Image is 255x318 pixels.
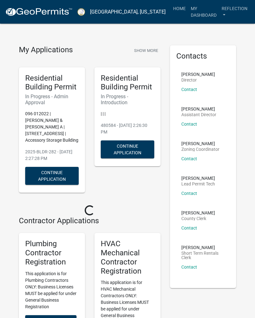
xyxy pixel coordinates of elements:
[25,74,79,92] h5: Residential Building Permit
[19,216,161,225] h4: Contractor Applications
[101,239,154,275] h5: HVAC Mechanical Contractor Registration
[19,45,73,55] h4: My Applications
[181,72,215,77] p: [PERSON_NAME]
[181,122,197,127] a: Contact
[181,211,215,215] p: [PERSON_NAME]
[171,3,188,14] a: Home
[25,167,79,185] button: Continue Application
[181,245,225,250] p: [PERSON_NAME]
[181,251,225,260] p: Short Term Rentals Clerk
[181,112,216,117] p: Assistant Director
[101,140,154,158] button: Continue Application
[77,8,85,16] img: Putnam County, Georgia
[181,87,197,92] a: Contact
[181,78,215,82] p: Director
[219,3,250,21] a: Reflection
[101,94,154,105] h6: In Progress - Introduction
[25,111,79,144] p: 096 012022 | [PERSON_NAME] & [PERSON_NAME] A | [STREET_ADDRESS] | Accessory Storage Building
[90,7,166,17] a: [GEOGRAPHIC_DATA], [US_STATE]
[101,122,154,135] p: 480584 - [DATE] 2:26:30 PM
[25,270,79,310] p: This application is for Plumbing Contractors ONLY: Business Licenses MUST be applied for under Ge...
[181,216,215,221] p: County Clerk
[181,191,197,196] a: Contact
[25,149,79,162] p: 2025-BLDR-282 - [DATE] 2:27:28 PM
[132,45,161,56] button: Show More
[181,147,219,151] p: Zoning Coordinator
[181,107,216,111] p: [PERSON_NAME]
[181,182,215,186] p: Lead Permit Tech
[181,141,219,146] p: [PERSON_NAME]
[181,156,197,161] a: Contact
[181,225,197,230] a: Contact
[181,264,197,270] a: Contact
[188,3,219,21] a: My Dashboard
[176,52,230,61] h5: Contacts
[181,176,215,180] p: [PERSON_NAME]
[25,239,79,266] h5: Plumbing Contractor Registration
[25,94,79,105] h6: In Progress - Admin Approval
[101,111,154,117] p: | | |
[101,74,154,92] h5: Residential Building Permit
